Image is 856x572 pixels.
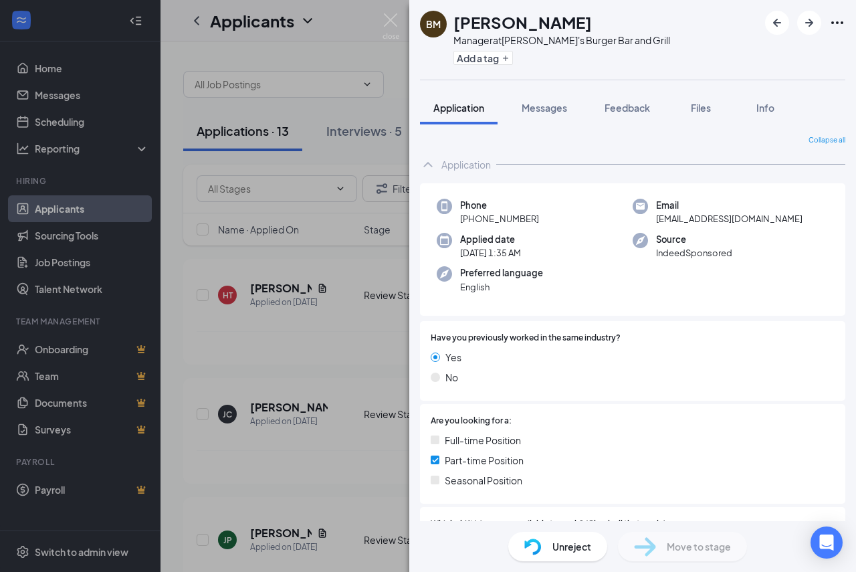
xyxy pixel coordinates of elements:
span: [PHONE_NUMBER] [460,212,539,225]
span: No [445,370,458,385]
span: Part-time Position [445,453,524,468]
div: BM [426,17,441,31]
button: PlusAdd a tag [453,51,513,65]
span: Application [433,102,484,114]
span: [EMAIL_ADDRESS][DOMAIN_NAME] [656,212,802,225]
span: Unreject [552,539,591,554]
span: Messages [522,102,567,114]
span: Source [656,233,732,246]
span: Collapse all [809,135,845,146]
div: Open Intercom Messenger [811,527,843,559]
svg: ArrowLeftNew [769,15,785,31]
span: Applied date [460,233,521,246]
svg: Ellipses [829,15,845,31]
span: Preferred language [460,266,543,280]
span: Yes [445,350,461,365]
h1: [PERSON_NAME] [453,11,592,33]
span: [DATE] 1:35 AM [460,246,521,260]
span: IndeedSponsored [656,246,732,260]
span: Are you looking for a: [431,415,512,427]
span: English [460,280,543,294]
span: Email [656,199,802,212]
span: Seasonal Position [445,473,522,488]
span: Info [756,102,774,114]
span: Move to stage [667,539,731,554]
span: Files [691,102,711,114]
svg: Plus [502,54,510,62]
svg: ChevronUp [420,157,436,173]
div: Application [441,158,491,171]
span: Phone [460,199,539,212]
button: ArrowLeftNew [765,11,789,35]
span: Feedback [605,102,650,114]
div: Manager at [PERSON_NAME]'s Burger Bar and Grill [453,33,670,47]
span: Have you previously worked in the same industry? [431,332,621,345]
button: ArrowRight [797,11,821,35]
span: Which shift(s) are you available to work? (Check all that apply) [431,518,666,531]
svg: ArrowRight [801,15,817,31]
span: Full-time Position [445,433,521,448]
